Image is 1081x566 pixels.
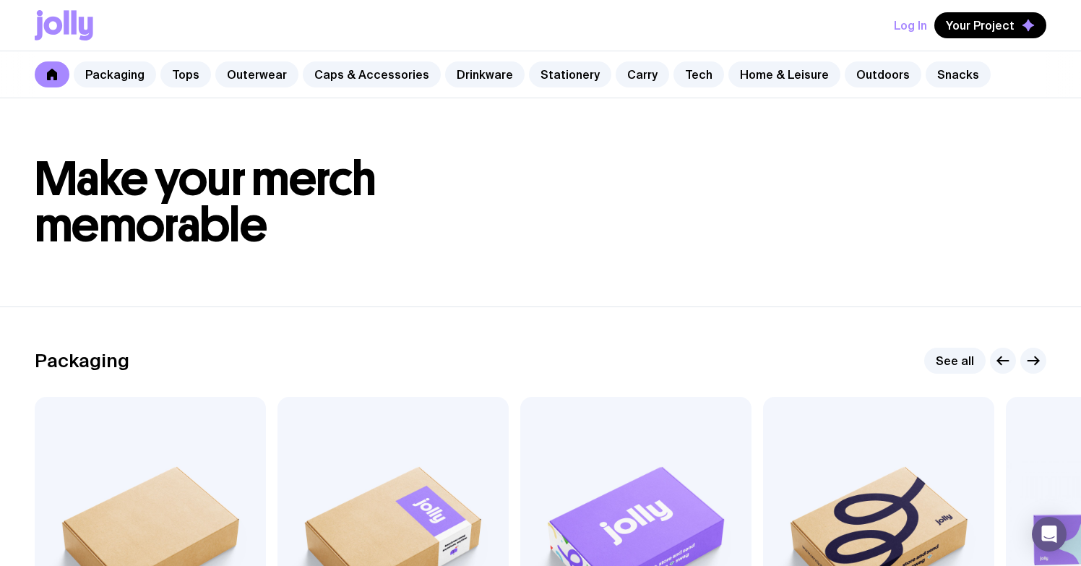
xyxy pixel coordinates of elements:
a: Caps & Accessories [303,61,441,87]
h2: Packaging [35,350,129,372]
a: Home & Leisure [728,61,840,87]
span: Your Project [946,18,1015,33]
a: Tops [160,61,211,87]
span: Make your merch memorable [35,150,376,254]
a: Outdoors [845,61,921,87]
a: Carry [616,61,669,87]
a: Tech [673,61,724,87]
button: Your Project [934,12,1046,38]
div: Open Intercom Messenger [1032,517,1067,552]
a: See all [924,348,986,374]
a: Packaging [74,61,156,87]
a: Outerwear [215,61,298,87]
a: Drinkware [445,61,525,87]
button: Log In [894,12,927,38]
a: Snacks [926,61,991,87]
a: Stationery [529,61,611,87]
